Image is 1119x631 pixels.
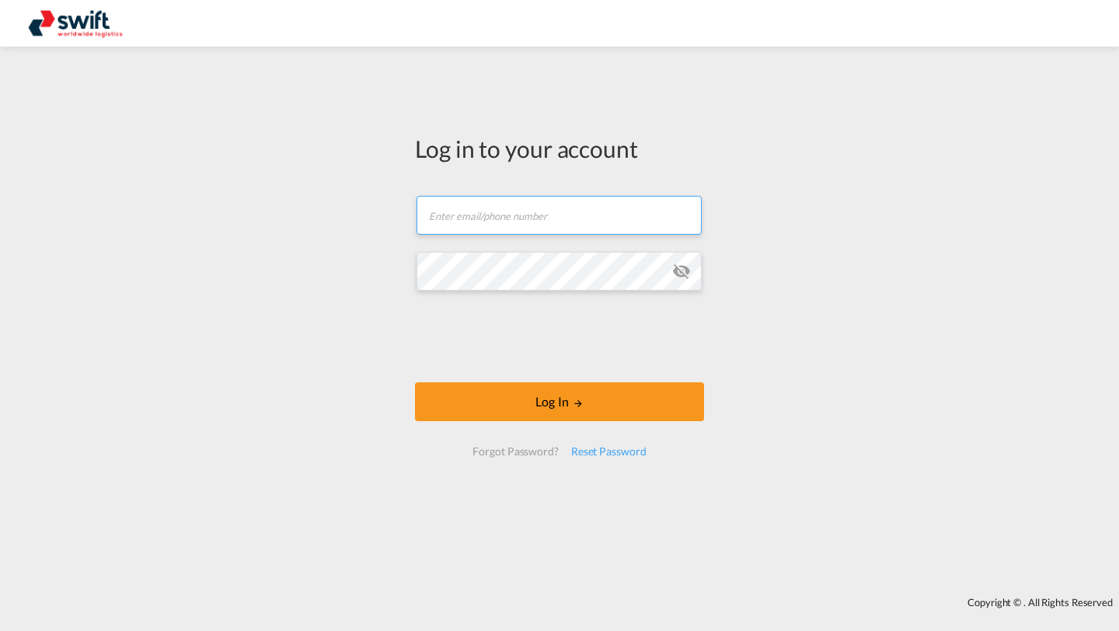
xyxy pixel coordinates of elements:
[417,196,702,235] input: Enter email/phone number
[23,6,128,41] img: 29e787c0443511efb56509990d5e5c1c.png
[415,382,704,421] button: LOGIN
[441,306,678,367] iframe: reCAPTCHA
[415,132,704,165] div: Log in to your account
[565,438,653,465] div: Reset Password
[466,438,564,465] div: Forgot Password?
[672,262,691,281] md-icon: icon-eye-off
